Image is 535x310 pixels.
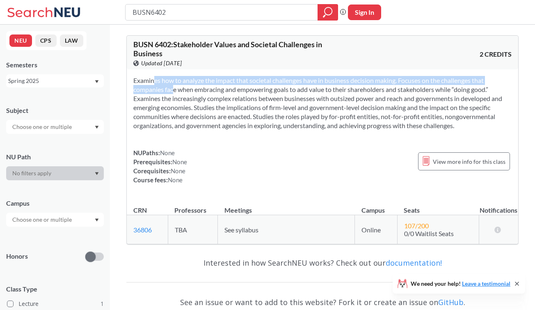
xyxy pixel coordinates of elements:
[8,122,77,132] input: Choose one or multiple
[6,120,104,134] div: Dropdown arrow
[133,206,147,215] div: CRN
[133,76,512,130] section: Examines how to analyze the impact that societal challenges have in business decision making. Foc...
[95,126,99,129] svg: Dropdown arrow
[133,148,187,184] div: NUPaths: Prerequisites: Corequisites: Course fees:
[95,218,99,222] svg: Dropdown arrow
[433,156,505,167] span: View more info for this class
[8,76,94,85] div: Spring 2025
[8,215,77,225] input: Choose one or multiple
[168,215,218,244] td: TBA
[133,226,152,234] a: 36806
[133,40,322,58] span: BUSN 6402 : Stakeholder Values and Societal Challenges in Business
[479,197,518,215] th: Notifications
[6,60,104,69] div: Semesters
[6,285,104,294] span: Class Type
[480,50,512,59] span: 2 CREDITS
[462,280,510,287] a: Leave a testimonial
[6,152,104,161] div: NU Path
[438,297,464,307] a: GitHub
[404,222,429,230] span: 107 / 200
[160,149,175,156] span: None
[141,59,182,68] span: Updated [DATE]
[404,230,454,237] span: 0/0 Waitlist Seats
[6,252,28,261] p: Honors
[224,226,258,234] span: See syllabus
[355,215,398,244] td: Online
[397,197,479,215] th: Seats
[60,34,83,47] button: LAW
[126,251,519,275] div: Interested in how SearchNEU works? Check out our
[172,158,187,165] span: None
[411,281,510,287] span: We need your help!
[132,5,312,19] input: Class, professor, course number, "phrase"
[35,34,57,47] button: CPS
[7,299,104,309] label: Lecture
[9,34,32,47] button: NEU
[323,7,333,18] svg: magnifying glass
[6,213,104,227] div: Dropdown arrow
[218,197,355,215] th: Meetings
[348,5,381,20] button: Sign In
[95,80,99,83] svg: Dropdown arrow
[386,258,442,268] a: documentation!
[6,166,104,180] div: Dropdown arrow
[6,74,104,87] div: Spring 2025Dropdown arrow
[168,176,183,184] span: None
[355,197,398,215] th: Campus
[318,4,338,21] div: magnifying glass
[101,299,104,308] span: 1
[6,106,104,115] div: Subject
[6,199,104,208] div: Campus
[95,172,99,175] svg: Dropdown arrow
[171,167,185,175] span: None
[168,197,218,215] th: Professors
